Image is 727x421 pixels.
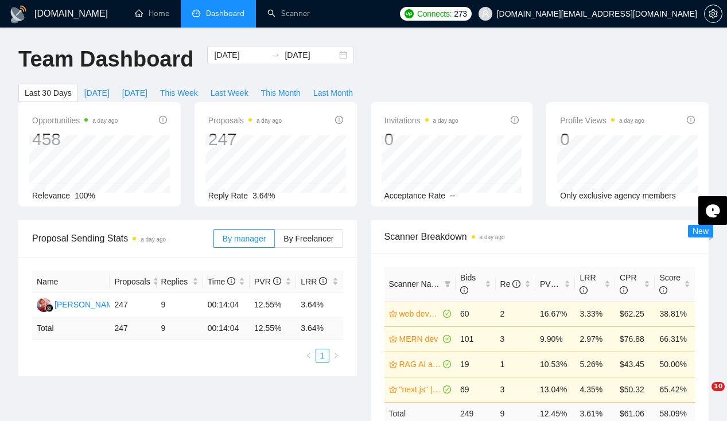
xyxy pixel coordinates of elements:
img: DP [37,298,51,312]
input: Start date [214,49,266,61]
td: 69 [456,377,495,402]
span: Last Week [211,87,248,99]
time: a day ago [480,234,505,240]
span: Last Month [313,87,353,99]
td: 9.90% [535,326,575,352]
div: 0 [560,128,644,150]
td: 16.67% [535,301,575,326]
button: [DATE] [116,84,154,102]
div: [PERSON_NAME] [55,298,120,311]
span: Replies [161,275,190,288]
div: 0 [384,128,458,150]
time: a day ago [141,236,166,243]
span: filter [444,280,451,287]
td: 66.31% [655,326,695,352]
span: check-circle [443,360,451,368]
td: $50.32 [615,377,655,402]
button: left [302,349,316,362]
td: 101 [456,326,495,352]
input: End date [285,49,337,61]
td: 4.35% [575,377,615,402]
td: $43.45 [615,352,655,377]
li: Previous Page [302,349,316,362]
span: check-circle [443,310,451,318]
th: Name [32,271,110,293]
td: 3.64 % [296,317,343,340]
span: Dashboard [206,9,244,18]
span: PVR [254,277,281,286]
span: Proposals [208,114,282,127]
img: logo [9,5,28,24]
td: 2 [496,301,535,326]
td: 00:14:04 [203,317,250,340]
div: 247 [208,128,282,150]
time: a day ago [256,118,282,124]
button: Last Month [307,84,359,102]
a: setting [704,9,722,18]
span: Score [659,273,681,295]
span: Last 30 Days [25,87,72,99]
a: RAG AI assistant [399,358,441,371]
span: Proposal Sending Stats [32,231,213,245]
td: 3 [496,326,535,352]
h1: Team Dashboard [18,46,193,73]
span: Reply Rate [208,191,248,200]
span: Re [500,279,521,289]
span: CPR [620,273,637,295]
a: DP[PERSON_NAME] [37,299,120,309]
td: 3.33% [575,301,615,326]
th: Proposals [110,271,156,293]
button: setting [704,5,722,23]
td: Total [32,317,110,340]
span: 3.64% [252,191,275,200]
span: info-circle [273,277,281,285]
button: Last 30 Days [18,84,78,102]
span: Bids [460,273,476,295]
span: Opportunities [32,114,118,127]
span: Invitations [384,114,458,127]
td: 12.55 % [250,317,296,340]
span: By manager [223,234,266,243]
a: "next.js" | "next js [399,383,441,396]
span: info-circle [511,116,519,124]
td: 9 [157,317,203,340]
img: gigradar-bm.png [45,304,53,312]
time: a day ago [92,118,118,124]
span: Scanner Breakdown [384,229,695,244]
span: Scanner Name [389,279,442,289]
span: Proposals [114,275,150,288]
button: right [329,349,343,362]
button: Last Week [204,84,255,102]
td: 3.64% [296,293,343,317]
td: $62.25 [615,301,655,326]
span: info-circle [659,286,667,294]
td: 19 [456,352,495,377]
span: [DATE] [84,87,110,99]
span: to [271,50,280,60]
span: user [481,10,489,18]
td: 1 [496,352,535,377]
span: info-circle [580,286,588,294]
span: 10 [712,382,725,391]
span: New [693,227,709,236]
td: 3 [496,377,535,402]
a: MERN dev [399,333,441,345]
span: LRR [301,277,327,286]
span: PVR [540,279,567,289]
td: 247 [110,293,156,317]
span: -- [450,191,455,200]
a: searchScanner [267,9,310,18]
td: 9 [157,293,203,317]
span: Acceptance Rate [384,191,446,200]
span: 273 [454,7,466,20]
td: 13.04% [535,377,575,402]
td: 65.42% [655,377,695,402]
span: This Week [160,87,198,99]
span: info-circle [319,277,327,285]
span: setting [705,9,722,18]
span: Time [208,277,235,286]
span: info-circle [227,277,235,285]
a: homeHome [135,9,169,18]
span: crown [389,385,397,393]
span: 100% [75,191,95,200]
